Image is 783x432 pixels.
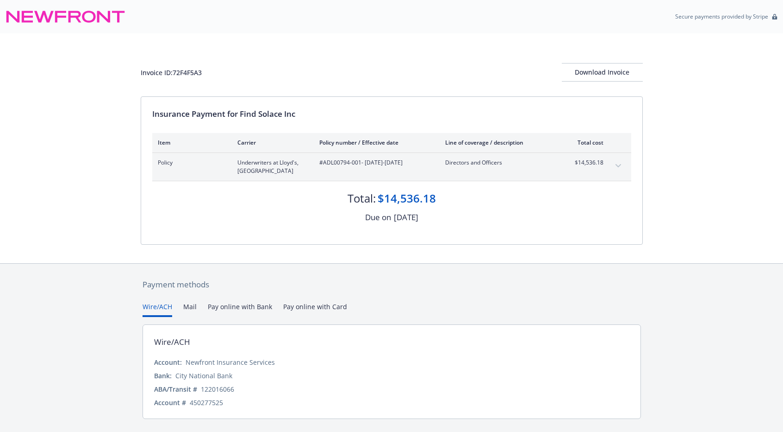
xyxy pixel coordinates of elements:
button: Pay online with Bank [208,302,272,317]
div: Account: [154,357,182,367]
div: Carrier [237,139,304,146]
span: Underwriters at Lloyd's, [GEOGRAPHIC_DATA] [237,159,304,175]
button: Pay online with Card [283,302,347,317]
div: PolicyUnderwriters at Lloyd's, [GEOGRAPHIC_DATA]#ADL00794-001- [DATE]-[DATE]Directors and Officer... [152,153,631,181]
span: #ADL00794-001 - [DATE]-[DATE] [319,159,430,167]
div: 122016066 [201,384,234,394]
span: Policy [158,159,223,167]
div: Item [158,139,223,146]
button: Mail [183,302,197,317]
button: Download Invoice [562,63,643,82]
div: Account # [154,398,186,407]
div: Total cost [569,139,603,146]
div: $14,536.18 [378,191,436,206]
div: Newfront Insurance Services [186,357,275,367]
span: Directors and Officers [445,159,554,167]
div: Due on [365,211,391,223]
div: 450277525 [190,398,223,407]
div: [DATE] [394,211,418,223]
div: Wire/ACH [154,336,190,348]
div: ABA/Transit # [154,384,197,394]
button: expand content [611,159,626,173]
div: Policy number / Effective date [319,139,430,146]
div: Invoice ID: 72F4F5A3 [141,68,202,77]
span: $14,536.18 [569,159,603,167]
button: Wire/ACH [143,302,172,317]
p: Secure payments provided by Stripe [675,13,768,20]
div: Line of coverage / description [445,139,554,146]
div: Insurance Payment for Find Solace Inc [152,108,631,120]
div: Payment methods [143,279,641,291]
div: Bank: [154,371,172,381]
div: Total: [348,191,376,206]
div: City National Bank [175,371,232,381]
